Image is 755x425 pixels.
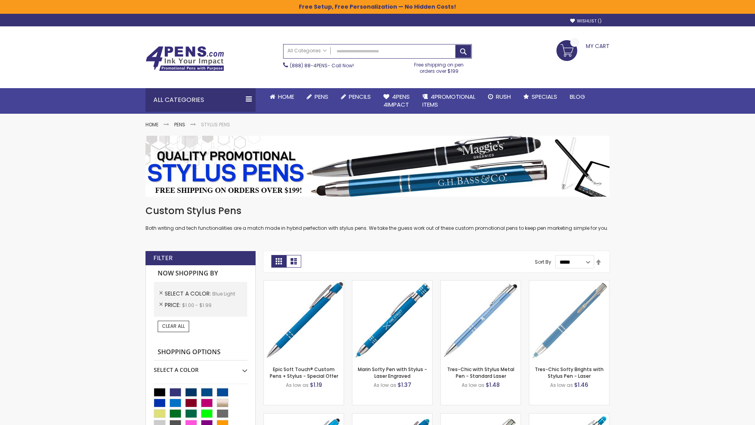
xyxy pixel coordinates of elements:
span: All Categories [287,48,327,54]
strong: Now Shopping by [154,265,247,282]
div: Both writing and tech functionalities are a match made in hybrid perfection with stylus pens. We ... [145,205,610,232]
a: Wishlist [570,18,602,24]
label: Sort By [535,259,551,265]
span: Home [278,92,294,101]
a: Pens [300,88,335,105]
span: $1.37 [398,381,411,389]
div: Select A Color [154,360,247,374]
span: Blue Light [212,290,235,297]
div: All Categories [145,88,256,112]
strong: Stylus Pens [201,121,230,128]
a: Ellipse Softy Brights with Stylus Pen - Laser-Blue - Light [352,413,432,420]
a: Pencils [335,88,377,105]
span: 4Pens 4impact [383,92,410,109]
span: Select A Color [165,290,212,297]
span: $1.19 [310,381,322,389]
span: Clear All [162,323,185,329]
span: As low as [286,382,309,388]
a: 4Pens4impact [377,88,416,114]
a: All Categories [284,44,331,57]
span: 4PROMOTIONAL ITEMS [422,92,475,109]
span: Price [165,301,182,309]
img: 4P-MS8B-Blue - Light [264,281,344,360]
a: Rush [482,88,517,105]
span: As low as [550,382,573,388]
img: Stylus Pens [145,136,610,197]
a: (888) 88-4PENS [290,62,328,69]
a: Home [263,88,300,105]
span: - Call Now! [290,62,354,69]
a: Marin Softy Pen with Stylus - Laser Engraved-Blue - Light [352,280,432,287]
img: Marin Softy Pen with Stylus - Laser Engraved-Blue - Light [352,281,432,360]
strong: Shopping Options [154,344,247,361]
a: Tres-Chic Softy Brights with Stylus Pen - Laser [535,366,604,379]
a: Home [145,121,158,128]
a: Blog [563,88,591,105]
span: $1.46 [574,381,588,389]
a: Ellipse Stylus Pen - Standard Laser-Blue - Light [264,413,344,420]
a: Clear All [158,321,189,332]
span: As low as [462,382,484,388]
strong: Grid [271,255,286,268]
span: Rush [496,92,511,101]
a: Epic Soft Touch® Custom Pens + Stylus - Special Offer [270,366,338,379]
a: Marin Softy Pen with Stylus - Laser Engraved [358,366,427,379]
a: Tres-Chic Softy Brights with Stylus Pen - Laser-Blue - Light [529,280,609,287]
img: Tres-Chic Softy Brights with Stylus Pen - Laser-Blue - Light [529,281,609,360]
img: 4Pens Custom Pens and Promotional Products [145,46,224,71]
span: Specials [532,92,557,101]
a: Phoenix Softy Brights with Stylus Pen - Laser-Blue - Light [529,413,609,420]
span: Blog [570,92,585,101]
a: 4P-MS8B-Blue - Light [264,280,344,287]
a: Tres-Chic with Stylus Metal Pen - Standard Laser [447,366,514,379]
span: Pens [315,92,328,101]
img: Tres-Chic with Stylus Metal Pen - Standard Laser-Blue - Light [441,281,521,360]
a: Specials [517,88,563,105]
a: Pens [174,121,185,128]
a: Tres-Chic Touch Pen - Standard Laser-Blue - Light [441,413,521,420]
h1: Custom Stylus Pens [145,205,610,217]
span: As low as [374,382,396,388]
span: Pencils [349,92,371,101]
span: $1.00 - $1.99 [182,302,212,309]
a: Tres-Chic with Stylus Metal Pen - Standard Laser-Blue - Light [441,280,521,287]
a: 4PROMOTIONALITEMS [416,88,482,114]
div: Free shipping on pen orders over $199 [406,59,472,74]
span: $1.48 [486,381,500,389]
strong: Filter [153,254,173,262]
